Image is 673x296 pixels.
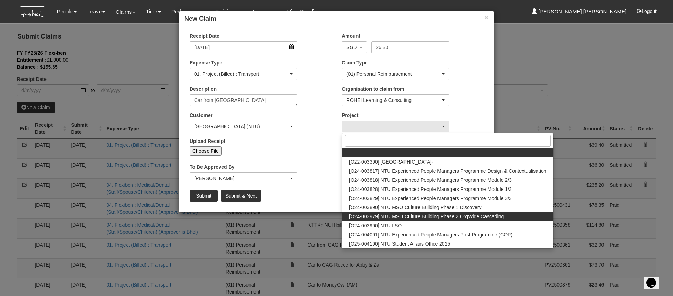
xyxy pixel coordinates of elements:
div: (01) Personal Reimbursement [346,70,441,77]
span: [O24-004091] NTU Experienced People Managers Post Programme (COP) [349,231,512,238]
span: [O24-003829] NTU Experienced People Managers Programme Module 3/3 [349,195,512,202]
label: Amount [342,33,360,40]
input: Submit [190,190,218,202]
div: SGD [346,44,358,51]
button: × [484,14,489,21]
span: [O24-003990] NTU LSO [349,222,402,229]
div: ROHEI Learning & Consulting [346,97,441,104]
span: [O24-003890] NTU MSO Culture Building Phase 1 Discovery [349,204,481,211]
input: Choose File [190,146,222,156]
button: (01) Personal Reimbursement [342,68,449,80]
div: [PERSON_NAME] [194,175,288,182]
span: [O24-003979] NTU MSO Culture Building Phase 2 OrgWide Cascading [349,213,504,220]
iframe: chat widget [644,268,666,289]
span: [O24-003817] NTU Experienced People Managers Programme Design & Contextualisation [349,167,546,174]
b: New Claim [184,15,216,22]
div: 01. Project (Billed) : Transport [194,70,288,77]
input: d/m/yyyy [190,41,297,53]
label: Project [342,112,358,119]
input: Submit & Next [221,190,261,202]
label: Upload Receipt [190,138,225,145]
button: Abel Tan [190,172,297,184]
label: Claim Type [342,59,368,66]
span: [O24-003828] NTU Experienced People Managers Programme Module 1/3 [349,186,512,193]
label: To Be Approved By [190,164,234,171]
label: Expense Type [190,59,222,66]
span: [O24-003818] NTU Experienced People Managers Programme Module 2/3 [349,177,512,184]
button: SGD [342,41,367,53]
button: Nanyang Technological University (NTU) [190,121,297,132]
button: 01. Project (Billed) : Transport [190,68,297,80]
label: Description [190,85,217,92]
span: [O22-003390] [GEOGRAPHIC_DATA]- [349,158,433,165]
label: Receipt Date [190,33,219,40]
button: ROHEI Learning & Consulting [342,94,449,106]
span: [O25-004190] NTU Student Affairs Office 2025 [349,240,450,247]
input: Search [345,135,551,147]
label: Customer [190,112,212,119]
label: Organisation to claim from [342,85,404,92]
div: [GEOGRAPHIC_DATA] (NTU) [194,123,288,130]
